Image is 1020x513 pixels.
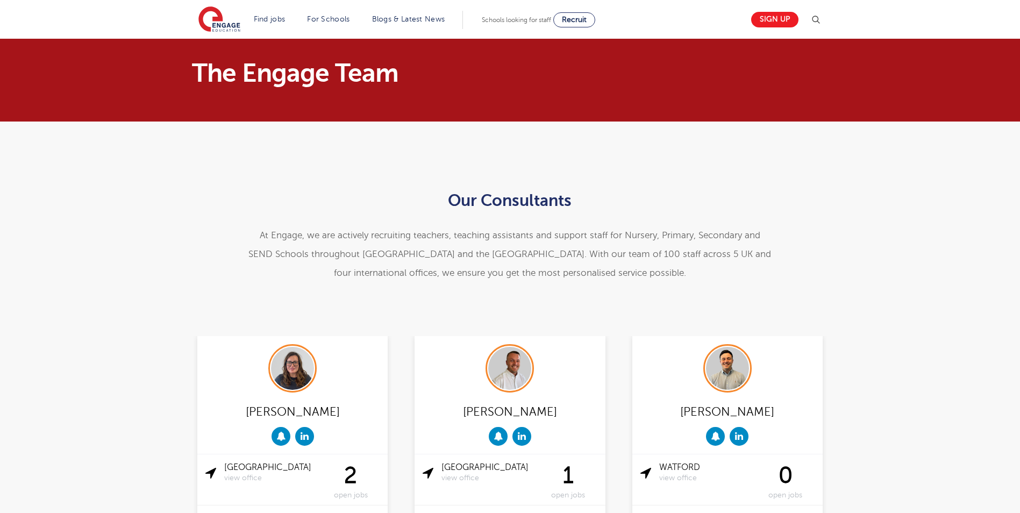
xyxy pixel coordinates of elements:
a: For Schools [307,15,349,23]
a: Sign up [751,12,798,27]
a: [GEOGRAPHIC_DATA]view office [224,462,322,483]
img: Engage Education [198,6,240,33]
span: open jobs [322,491,380,500]
div: 0 [757,462,815,500]
div: [PERSON_NAME] [640,401,815,422]
span: Schools looking for staff [482,16,551,24]
h1: The Engage Team [192,60,611,86]
a: Watfordview office [659,462,757,483]
span: view office [224,474,322,483]
a: Recruit [553,12,595,27]
p: At Engage, w [246,226,774,282]
div: [PERSON_NAME] [205,401,380,422]
span: Recruit [562,16,587,24]
span: e are actively recruiting teachers, teaching assistants and support staff for Nursery, Primary, S... [248,230,771,278]
span: view office [441,474,539,483]
span: open jobs [539,491,597,500]
span: view office [659,474,757,483]
h2: Our Consultants [246,191,774,210]
a: Blogs & Latest News [372,15,445,23]
a: [GEOGRAPHIC_DATA]view office [441,462,539,483]
div: 2 [322,462,380,500]
div: [PERSON_NAME] [423,401,597,422]
span: open jobs [757,491,815,500]
a: Find jobs [254,15,286,23]
div: 1 [539,462,597,500]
